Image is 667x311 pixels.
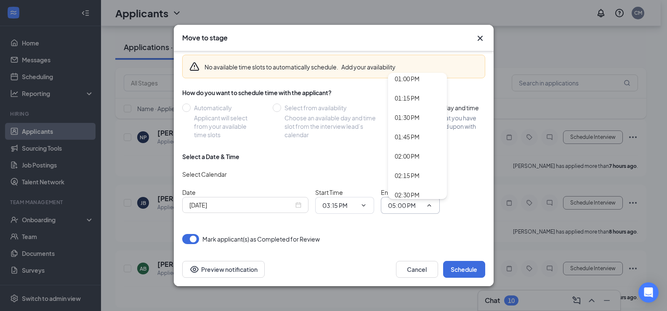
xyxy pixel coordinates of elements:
svg: ChevronDown [360,202,367,209]
svg: Eye [189,264,199,274]
button: Cancel [396,261,438,278]
div: No available time slots to automatically schedule. [205,63,396,71]
div: Open Intercom Messenger [638,282,659,303]
svg: ChevronUp [426,202,433,209]
div: 01:00 PM [395,74,420,83]
svg: Warning [189,61,199,72]
span: Date [182,189,196,196]
div: 02:00 PM [395,152,420,161]
div: 01:45 PM [395,132,420,141]
input: Start time [322,201,357,210]
input: End time [388,201,423,210]
button: Preview notificationEye [182,261,265,278]
button: Close [475,33,485,43]
div: How do you want to schedule time with the applicant? [182,88,485,97]
div: 01:30 PM [395,113,420,122]
div: 01:15 PM [395,93,420,103]
span: Select Calendar [182,170,227,178]
div: Select a Date & Time [182,152,239,161]
span: Start Time [315,189,343,196]
button: Add your availability [341,63,396,71]
div: 02:15 PM [395,171,420,180]
button: Schedule [443,261,485,278]
h3: Move to stage [182,33,228,43]
input: Sep 24, 2025 [189,200,294,210]
span: Mark applicant(s) as Completed for Review [202,234,320,244]
span: End Time [381,189,406,196]
svg: Cross [475,33,485,43]
div: 02:30 PM [395,190,420,199]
